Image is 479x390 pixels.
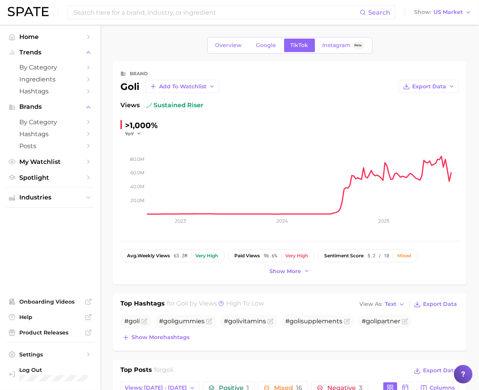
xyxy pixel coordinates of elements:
button: paid views96.6%Very high [228,249,315,262]
span: Show more hashtags [132,334,190,341]
a: Posts [6,140,94,152]
span: Onboarding Videos [19,298,81,305]
button: Show more [268,266,312,277]
h1: Top Hashtags [120,299,165,310]
a: Settings [6,349,94,360]
button: Trends [6,47,94,58]
span: goli [289,317,301,325]
a: Google [250,39,283,52]
span: Ingredients [19,76,81,83]
span: US Market [433,10,463,14]
tspan: 60.0m [130,170,144,176]
span: Views [120,101,140,110]
a: Overview [209,39,249,52]
span: Industries [19,194,81,201]
span: Brands [19,103,81,110]
button: Add to Watchlist [146,80,219,93]
span: # gummies [159,317,205,325]
span: My Watchlist [19,158,81,165]
span: Hashtags [19,88,81,95]
button: Industries [6,192,94,203]
a: Home [6,31,94,43]
abbr: average [127,253,137,258]
span: 96.6% [264,253,277,258]
a: Spotlight [6,172,94,184]
span: 5.2 / 10 [367,253,389,258]
button: View AsText [357,299,407,309]
span: goli [162,366,174,373]
img: sustained riser [146,102,152,108]
span: Overview [215,42,242,49]
button: Export Data [412,365,459,376]
a: Onboarding Videos [6,296,94,307]
a: InstagramBeta [316,39,371,52]
span: Text [385,302,396,306]
tspan: 80.0m [130,156,144,162]
button: avg.weekly views63.3mVery high [120,249,225,262]
span: paid views [234,253,260,258]
button: Flag as miscategorized or irrelevant [402,318,408,324]
span: # [124,317,140,325]
div: goli [120,80,219,93]
a: Hashtags [6,85,94,97]
span: sustained riser [146,101,203,110]
span: Trends [19,49,81,56]
div: brand [130,69,148,78]
span: Export Data [423,301,457,307]
a: Product Releases [6,327,94,338]
span: Hashtags [19,130,81,138]
span: # vitamins [224,317,266,325]
div: Mixed [397,253,411,258]
button: YoY [125,130,142,137]
span: goli [163,317,174,325]
span: View As [359,302,383,306]
a: by Category [6,61,94,73]
button: Flag as miscategorized or irrelevant [267,318,274,324]
button: Flag as miscategorized or irrelevant [141,318,147,324]
tspan: 20.0m [130,197,144,203]
span: # partner [362,317,400,325]
h2: for [154,365,174,377]
span: Beta [355,42,362,49]
span: TikTok [291,42,308,49]
a: Log out. Currently logged in with e-mail lauren.alexander@emersongroup.com. [6,364,94,384]
span: Search [368,9,390,16]
span: Add to Watchlist [159,83,206,90]
tspan: 2024 [276,218,288,224]
span: Export Data [412,83,446,90]
button: ShowUS Market [412,7,473,17]
div: Very high [195,253,218,258]
div: Very high [285,253,308,258]
tspan: 40.0m [130,184,144,189]
span: goli [366,317,377,325]
span: Home [19,33,81,41]
span: sentiment score [324,253,364,258]
span: YoY [125,130,134,137]
h1: Top Posts [120,365,152,377]
a: My Watchlist [6,156,94,168]
span: goli [129,317,140,325]
span: goli [177,300,188,307]
span: Show more [270,268,301,275]
button: Flag as miscategorized or irrelevant [206,318,212,324]
span: Settings [19,351,81,358]
a: by Category [6,116,94,128]
span: Google [256,42,276,49]
span: weekly views [127,253,170,258]
span: Show [414,10,431,14]
a: Ingredients [6,73,94,85]
a: Hashtags [6,128,94,140]
span: 63.3m [174,253,187,258]
button: Export Data [412,299,459,310]
a: TikTok [284,39,315,52]
span: Log Out [19,366,124,373]
img: SPATE [8,7,49,16]
span: Product Releases [19,329,81,336]
span: high to low [227,300,264,307]
span: Spotlight [19,174,81,181]
span: # supplements [285,317,342,325]
tspan: 2025 [378,218,389,224]
input: Search here for a brand, industry, or ingredient [73,6,360,19]
span: Export Data [423,367,457,374]
button: sentiment score5.2 / 10Mixed [318,249,418,262]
